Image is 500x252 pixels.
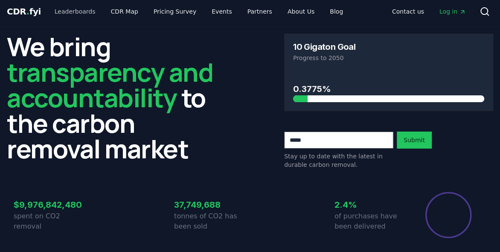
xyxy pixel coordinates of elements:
a: Blog [323,4,350,19]
h3: $9,976,842,480 [14,198,90,211]
a: CDR.fyi [7,6,41,17]
p: of purchases have been delivered [334,211,410,232]
h3: 0.3775% [293,83,484,95]
nav: Main [385,4,473,19]
span: Log in [439,7,466,16]
a: About Us [281,4,321,19]
a: Events [205,4,238,19]
p: spent on CO2 removal [14,211,90,232]
a: Contact us [385,4,431,19]
p: tonnes of CO2 has been sold [174,211,250,232]
a: Leaderboards [48,4,102,19]
p: Progress to 2050 [293,54,484,62]
nav: Main [48,4,350,19]
h3: 2.4% [334,198,410,211]
a: Pricing Survey [147,4,203,19]
button: Submit [397,132,432,149]
h3: 10 Gigaton Goal [293,43,355,51]
a: CDR Map [104,4,145,19]
a: Log in [433,4,473,19]
a: Partners [241,4,279,19]
h2: We bring to the carbon removal market [7,34,216,161]
span: transparency and accountability [7,54,213,115]
p: Stay up to date with the latest in durable carbon removal. [284,152,393,169]
span: CDR fyi [7,6,41,17]
span: . [26,6,29,17]
h3: 37,749,688 [174,198,250,211]
div: Percentage of sales delivered [424,191,472,239]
